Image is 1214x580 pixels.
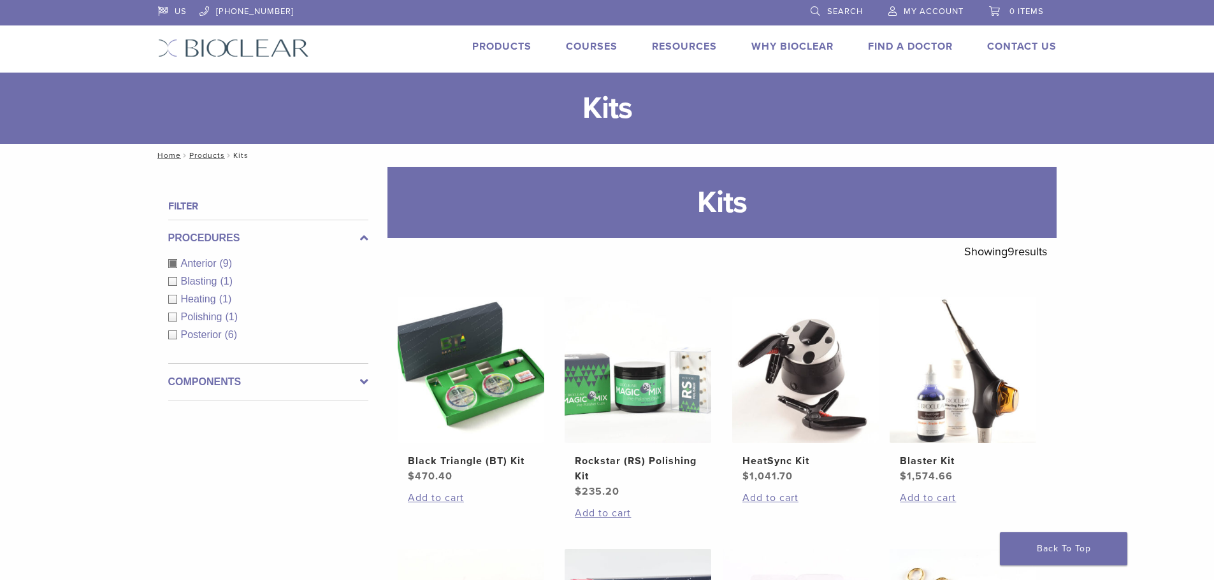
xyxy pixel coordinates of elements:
[987,40,1057,53] a: Contact Us
[189,151,225,160] a: Products
[1009,6,1044,17] span: 0 items
[900,470,907,483] span: $
[408,490,534,506] a: Add to cart: “Black Triangle (BT) Kit”
[827,6,863,17] span: Search
[181,294,219,304] span: Heating
[168,230,368,246] label: Procedures
[181,276,220,286] span: Blasting
[900,470,953,483] bdi: 1,574.66
[154,151,181,160] a: Home
[225,311,238,322] span: (1)
[225,152,233,159] span: /
[168,374,368,390] label: Components
[181,258,220,269] span: Anterior
[742,453,869,469] h2: HeatSync Kit
[742,490,869,506] a: Add to cart: “HeatSync Kit”
[742,470,749,483] span: $
[900,453,1026,469] h2: Blaster Kit
[220,276,233,286] span: (1)
[575,453,701,484] h2: Rockstar (RS) Polishing Kit
[964,238,1047,265] p: Showing results
[398,297,544,443] img: Black Triangle (BT) Kit
[387,167,1057,238] h1: Kits
[889,297,1037,484] a: Blaster KitBlaster Kit $1,574.66
[732,297,879,443] img: HeatSync Kit
[158,39,309,57] img: Bioclear
[181,311,226,322] span: Polishing
[575,485,619,498] bdi: 235.20
[472,40,531,53] a: Products
[148,144,1066,167] nav: Kits
[181,152,189,159] span: /
[564,297,712,499] a: Rockstar (RS) Polishing KitRockstar (RS) Polishing Kit $235.20
[900,490,1026,506] a: Add to cart: “Blaster Kit”
[220,258,233,269] span: (9)
[408,470,452,483] bdi: 470.40
[225,329,238,340] span: (6)
[732,297,880,484] a: HeatSync KitHeatSync Kit $1,041.70
[408,470,415,483] span: $
[168,199,368,214] h4: Filter
[652,40,717,53] a: Resources
[397,297,546,484] a: Black Triangle (BT) KitBlack Triangle (BT) Kit $470.40
[1000,532,1127,565] a: Back To Top
[742,470,793,483] bdi: 1,041.70
[904,6,964,17] span: My Account
[868,40,953,53] a: Find A Doctor
[575,506,701,521] a: Add to cart: “Rockstar (RS) Polishing Kit”
[219,294,232,304] span: (1)
[575,485,582,498] span: $
[566,40,618,53] a: Courses
[565,297,711,443] img: Rockstar (RS) Polishing Kit
[181,329,225,340] span: Posterior
[751,40,834,53] a: Why Bioclear
[1008,244,1015,258] span: 9
[890,297,1036,443] img: Blaster Kit
[408,453,534,469] h2: Black Triangle (BT) Kit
